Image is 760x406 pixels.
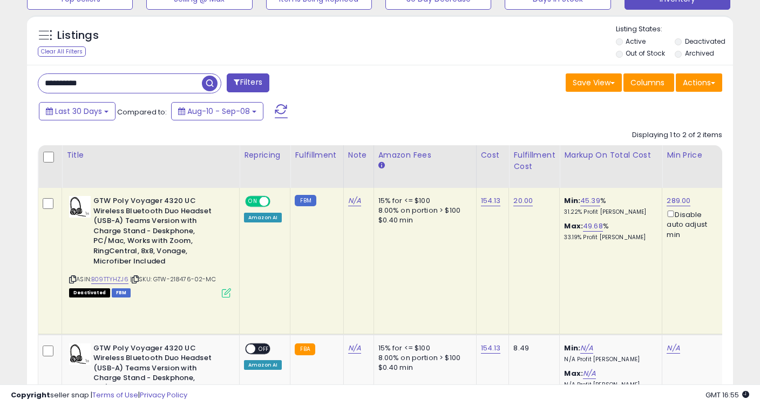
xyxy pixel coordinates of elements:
[140,390,187,400] a: Privacy Policy
[564,356,654,363] p: N/A Profit [PERSON_NAME]
[117,107,167,117] span: Compared to:
[632,130,722,140] div: Displaying 1 to 2 of 2 items
[55,106,102,117] span: Last 30 Days
[378,363,468,373] div: $0.40 min
[616,24,733,35] p: Listing States:
[244,360,282,370] div: Amazon AI
[583,368,596,379] a: N/A
[93,196,225,269] b: GTW Poly Voyager 4320 UC Wireless Bluetooth Duo Headset (USB-A) Teams Version with Charge Stand -...
[130,275,216,283] span: | SKU: GTW-218476-02-MC
[481,150,505,161] div: Cost
[580,343,593,354] a: N/A
[255,344,273,353] span: OFF
[69,196,91,218] img: 41FwaDB672L._SL40_.jpg
[69,196,231,296] div: ASIN:
[348,343,361,354] a: N/A
[560,145,662,188] th: The percentage added to the cost of goods (COGS) that forms the calculator for Min & Max prices.
[92,390,138,400] a: Terms of Use
[378,215,468,225] div: $0.40 min
[564,221,654,241] div: %
[295,343,315,355] small: FBA
[378,353,468,363] div: 8.00% on portion > $100
[564,343,580,353] b: Min:
[626,37,646,46] label: Active
[626,49,665,58] label: Out of Stock
[11,390,50,400] strong: Copyright
[227,73,269,92] button: Filters
[667,208,718,240] div: Disable auto adjust min
[244,150,286,161] div: Repricing
[630,77,664,88] span: Columns
[244,213,282,222] div: Amazon AI
[38,46,86,57] div: Clear All Filters
[564,208,654,216] p: 31.22% Profit [PERSON_NAME]
[348,195,361,206] a: N/A
[623,73,674,92] button: Columns
[171,102,263,120] button: Aug-10 - Sep-08
[583,221,603,232] a: 49.68
[66,150,235,161] div: Title
[685,49,714,58] label: Archived
[39,102,116,120] button: Last 30 Days
[57,28,99,43] h5: Listings
[112,288,131,297] span: FBM
[564,368,583,378] b: Max:
[481,195,501,206] a: 154.13
[564,150,657,161] div: Markup on Total Cost
[513,195,533,206] a: 20.00
[295,195,316,206] small: FBM
[580,195,600,206] a: 45.39
[667,343,680,354] a: N/A
[269,197,286,206] span: OFF
[564,196,654,216] div: %
[667,195,690,206] a: 289.00
[566,73,622,92] button: Save View
[69,343,91,365] img: 41FwaDB672L._SL40_.jpg
[187,106,250,117] span: Aug-10 - Sep-08
[378,150,472,161] div: Amazon Fees
[513,150,555,172] div: Fulfillment Cost
[378,196,468,206] div: 15% for <= $100
[481,343,501,354] a: 154.13
[246,197,260,206] span: ON
[564,234,654,241] p: 33.19% Profit [PERSON_NAME]
[705,390,749,400] span: 2025-10-9 16:55 GMT
[295,150,338,161] div: Fulfillment
[69,288,110,297] span: All listings that are unavailable for purchase on Amazon for any reason other than out-of-stock
[667,150,722,161] div: Min Price
[378,206,468,215] div: 8.00% on portion > $100
[564,195,580,206] b: Min:
[11,390,187,401] div: seller snap | |
[676,73,722,92] button: Actions
[348,150,369,161] div: Note
[513,343,551,353] div: 8.49
[91,275,128,284] a: B09TTYHZJ6
[378,161,385,171] small: Amazon Fees.
[564,221,583,231] b: Max:
[685,37,725,46] label: Deactivated
[378,343,468,353] div: 15% for <= $100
